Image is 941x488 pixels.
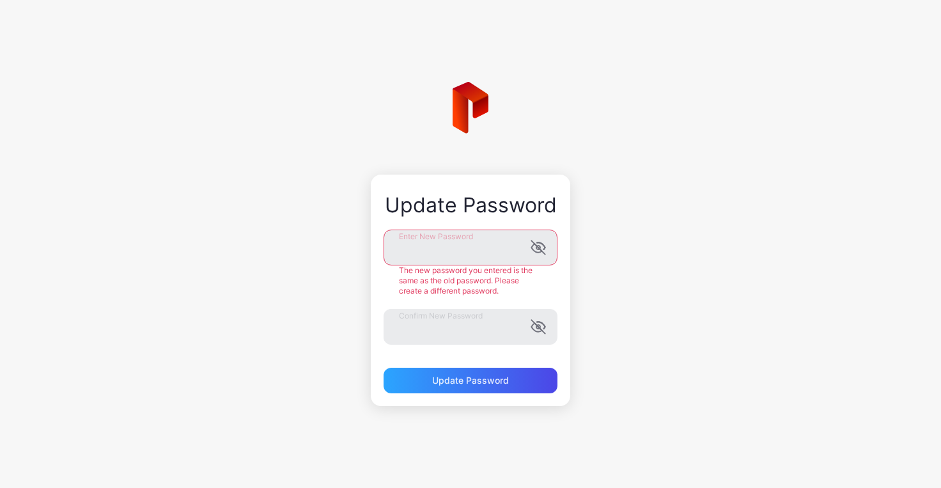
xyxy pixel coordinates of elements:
[384,194,557,217] div: Update Password
[531,319,546,335] button: Confirm New Password
[384,265,557,296] div: The new password you entered is the same as the old password. Please create a different password.
[384,309,557,345] input: Confirm New Password
[384,230,557,265] input: Enter New Password
[384,368,557,393] button: Update Password
[531,240,546,255] button: Enter New Password
[432,375,509,386] div: Update Password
